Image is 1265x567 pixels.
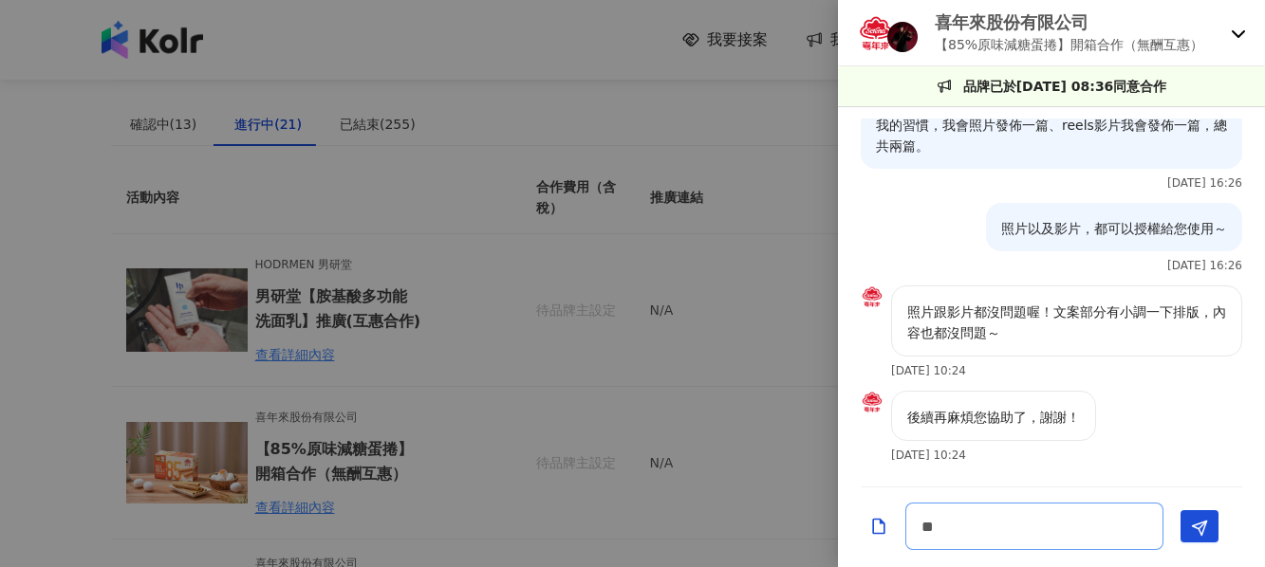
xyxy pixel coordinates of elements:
[887,22,918,52] img: KOL Avatar
[869,510,888,543] button: Add a file
[907,302,1226,343] p: 照片跟影片都沒問題喔！文案部分有小調一下排版，內容也都沒問題～
[876,115,1227,156] p: 我的習慣，我會照片發佈一篇、reels影片我會發佈一篇，總共兩篇。
[1167,176,1242,190] p: [DATE] 16:26
[857,14,895,52] img: KOL Avatar
[1167,259,1242,272] p: [DATE] 16:26
[891,364,966,377] p: [DATE] 10:24
[963,76,1167,97] p: 品牌已於[DATE] 08:36同意合作
[861,391,884,413] img: KOL Avatar
[935,10,1203,34] p: 喜年來股份有限公司
[861,285,884,308] img: KOL Avatar
[1181,510,1218,542] button: Send
[891,448,966,462] p: [DATE] 10:24
[935,34,1203,55] p: 【85%原味減糖蛋捲】開箱合作（無酬互惠）
[1001,218,1227,239] p: 照片以及影片，都可以授權給您使用～
[907,407,1080,428] p: 後續再麻煩您協助了，謝謝！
